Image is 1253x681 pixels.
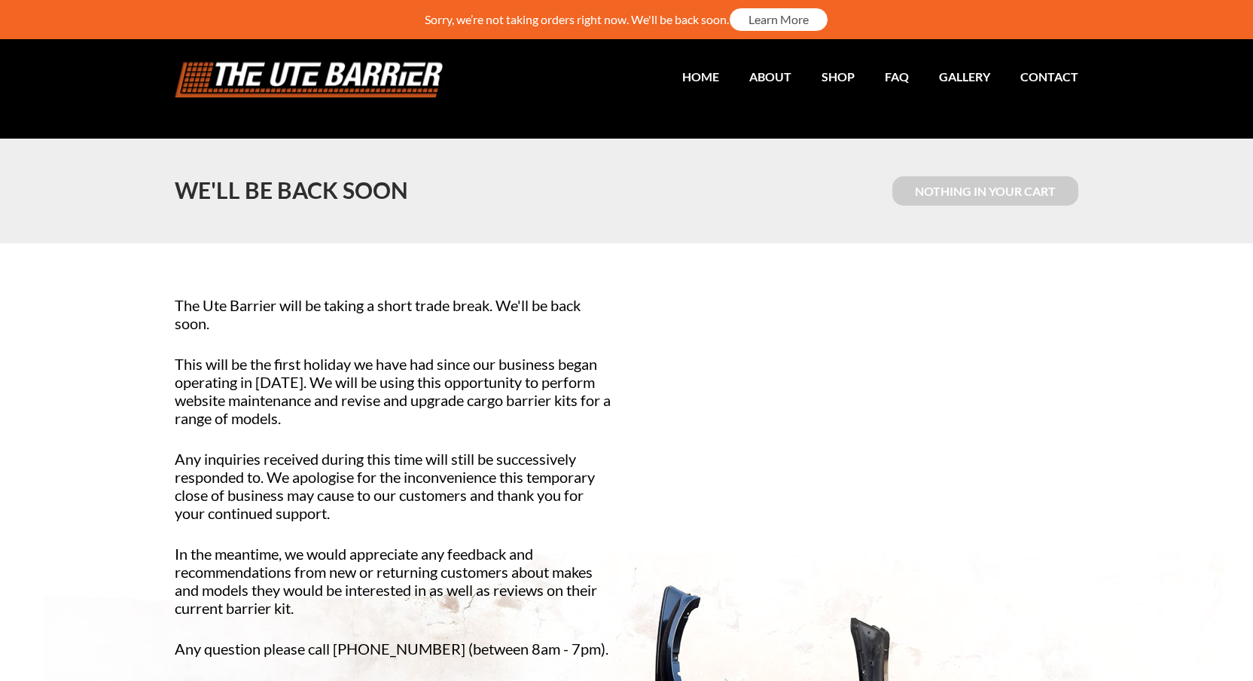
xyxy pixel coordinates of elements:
a: Shop [791,62,855,91]
p: The Ute Barrier will be taking a short trade break. We'll be back soon. [175,296,615,332]
h1: We'll Be Back Soon [175,176,408,203]
a: Gallery [909,62,990,91]
a: About [719,62,791,91]
p: In the meantime, we would appreciate any feedback and recommendations from new or returning custo... [175,545,615,617]
p: Any inquiries received during this time will still be successively responded to. We apologise for... [175,450,615,522]
a: FAQ [855,62,909,91]
a: Home [652,62,719,91]
p: Any question please call [PHONE_NUMBER] (between 8am - 7pm). [175,640,615,658]
span: Nothing in Your Cart [892,176,1078,206]
a: Learn More [729,8,828,32]
a: Contact [990,62,1078,91]
p: This will be the first holiday we have had since our business began operating in [DATE]. We will ... [175,355,615,427]
img: logo.png [175,62,444,98]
